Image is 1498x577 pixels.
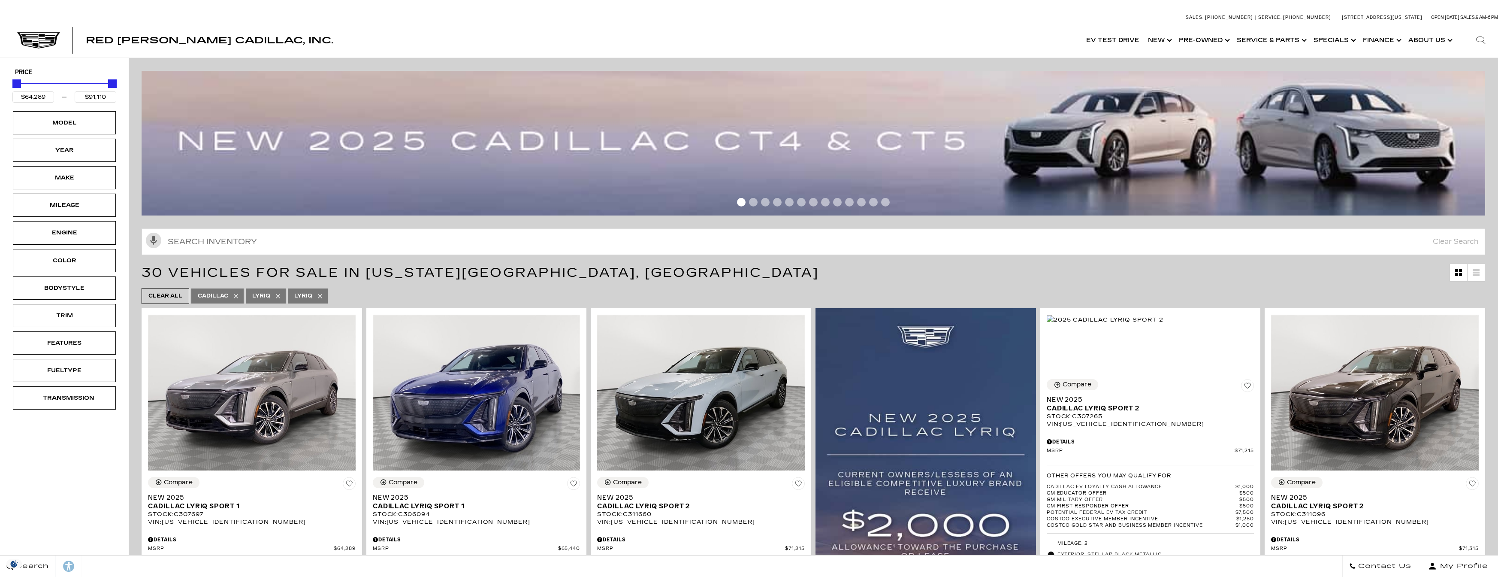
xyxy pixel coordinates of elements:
div: Fueltype [43,366,86,375]
span: GM Military Offer [1047,497,1240,503]
div: VIN: [US_VEHICLE_IDENTIFICATION_NUMBER] [148,518,356,526]
span: Cadillac LYRIQ Sport 1 [148,502,349,510]
span: Go to slide 6 [797,198,806,207]
div: Price [12,76,116,103]
span: Costco Gold Star and Business Member Incentive [1047,522,1235,529]
span: GM Educator Offer [1047,490,1240,497]
span: Go to slide 3 [761,198,770,207]
div: Compare [164,479,193,486]
input: Minimum [12,91,54,103]
a: New 2025Cadillac LYRIQ Sport 2 [597,493,805,510]
a: MSRP $65,440 [373,546,580,552]
svg: Click to toggle on voice search [146,233,161,248]
img: Opt-Out Icon [4,559,24,568]
div: Trim [43,311,86,320]
img: 2025 Cadillac LYRIQ Sport 2 [597,315,805,471]
a: GM Educator Offer $500 [1047,490,1254,497]
span: Go to slide 2 [749,198,758,207]
span: [PHONE_NUMBER] [1283,15,1331,20]
div: Stock : C307265 [1047,413,1254,420]
a: New 2025Cadillac LYRIQ Sport 2 [1271,493,1479,510]
button: Save Vehicle [1241,379,1254,395]
input: Search Inventory [142,228,1485,255]
span: $1,000 [1235,484,1254,490]
span: $71,315 [1459,546,1479,552]
div: Bodystyle [43,283,86,293]
span: $7,500 [1235,510,1254,516]
span: Sales: [1460,15,1476,20]
img: 2507-july-ct-offer-09 [142,71,1491,216]
p: Other Offers You May Qualify For [1047,472,1172,480]
div: Transmission [43,393,86,403]
span: $71,215 [785,546,805,552]
span: MSRP [1047,448,1235,454]
div: Pricing Details - New 2025 Cadillac LYRIQ Sport 2 [597,536,805,544]
div: MileageMileage [13,194,116,217]
span: New 2025 [1047,395,1248,404]
img: Cadillac Dark Logo with Cadillac White Text [17,32,60,49]
span: Cadillac LYRIQ Sport 2 [597,502,798,510]
a: Costco Executive Member Incentive $1,250 [1047,516,1254,522]
span: Clear All [148,291,182,301]
span: Go to slide 1 [737,198,746,207]
div: Stock : C306094 [373,510,580,518]
div: Stock : C311660 [597,510,805,518]
a: MSRP $71,215 [597,546,805,552]
button: Compare Vehicle [597,477,649,488]
a: Contact Us [1342,556,1418,577]
span: Go to slide 4 [773,198,782,207]
div: YearYear [13,139,116,162]
button: Save Vehicle [1466,477,1479,493]
span: $1,000 [1235,522,1254,529]
span: Contact Us [1356,560,1411,572]
button: Save Vehicle [792,477,805,493]
img: 2025 Cadillac LYRIQ Sport 1 [373,315,580,471]
span: $1,250 [1236,516,1254,522]
a: Red [PERSON_NAME] Cadillac, Inc. [86,36,333,45]
img: 2025 Cadillac LYRIQ Sport 2 [1271,315,1479,471]
div: ModelModel [13,111,116,134]
span: 9 AM-6 PM [1476,15,1498,20]
div: Pricing Details - New 2025 Cadillac LYRIQ Sport 1 [148,536,356,544]
span: 30 Vehicles for Sale in [US_STATE][GEOGRAPHIC_DATA], [GEOGRAPHIC_DATA] [142,265,819,280]
span: New 2025 [597,493,798,502]
div: MakeMake [13,166,116,189]
span: Costco Executive Member Incentive [1047,516,1236,522]
a: GM Military Offer $500 [1047,497,1254,503]
div: EngineEngine [13,221,116,244]
span: Go to slide 8 [821,198,830,207]
div: ColorColor [13,249,116,272]
a: New 2025Cadillac LYRIQ Sport 1 [373,493,580,510]
div: VIN: [US_VEHICLE_IDENTIFICATION_NUMBER] [1047,420,1254,428]
span: Cadillac [198,291,228,301]
span: Go to slide 13 [881,198,890,207]
a: MSRP $71,215 [1047,448,1254,454]
a: Finance [1359,23,1404,58]
div: TransmissionTransmission [13,386,116,410]
span: New 2025 [1271,493,1472,502]
input: Maximum [75,91,116,103]
span: Go to slide 11 [857,198,866,207]
button: Compare Vehicle [373,477,424,488]
span: LYRIQ [294,291,312,301]
span: $71,215 [1235,448,1254,454]
span: [PHONE_NUMBER] [1205,15,1253,20]
span: Go to slide 7 [809,198,818,207]
div: Pricing Details - New 2025 Cadillac LYRIQ Sport 2 [1271,536,1479,544]
div: Color [43,256,86,265]
div: Pricing Details - New 2025 Cadillac LYRIQ Sport 2 [1047,438,1254,446]
div: VIN: [US_VEHICLE_IDENTIFICATION_NUMBER] [1271,518,1479,526]
a: Service: [PHONE_NUMBER] [1255,15,1333,20]
span: Cadillac EV Loyalty Cash Allowance [1047,484,1235,490]
div: Mileage [43,200,86,210]
span: Cadillac LYRIQ Sport 1 [373,502,574,510]
span: Red [PERSON_NAME] Cadillac, Inc. [86,35,333,46]
button: Compare Vehicle [1271,477,1323,488]
div: BodystyleBodystyle [13,276,116,300]
a: GM First Responder Offer $500 [1047,503,1254,510]
span: New 2025 [148,493,349,502]
a: Sales: [PHONE_NUMBER] [1186,15,1255,20]
span: GM First Responder Offer [1047,503,1240,510]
